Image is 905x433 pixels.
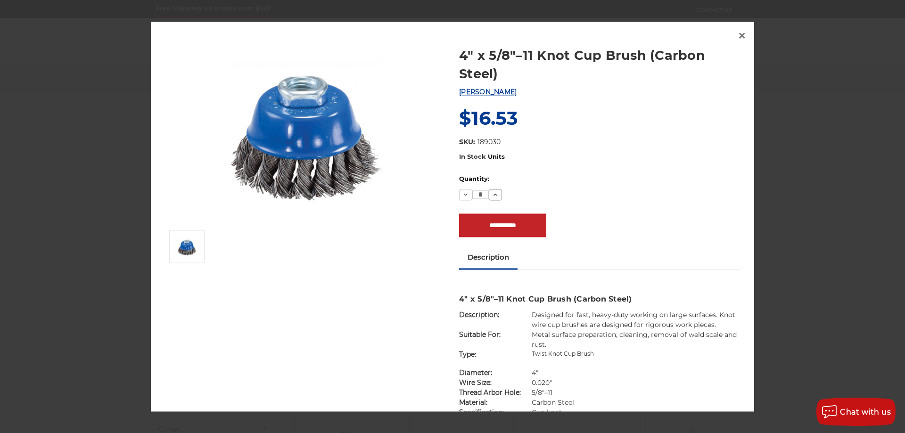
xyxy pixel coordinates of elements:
h3: 4″ x 5/8″–11 Knot Cup Brush (Carbon Steel) [459,294,740,305]
button: Chat with us [816,398,896,426]
td: Carbon Steel [532,398,740,408]
span: Chat with us [840,408,891,417]
td: Designed for fast, heavy-duty working on large surfaces. Knot wire cup brushes are designed for r... [532,310,740,330]
span: $16.53 [459,106,518,130]
strong: Material: [459,398,487,407]
strong: Specification: [459,408,504,417]
span: In Stock [459,153,486,160]
dt: SKU: [459,138,475,147]
dd: 189030 [477,138,501,147]
span: × [738,27,746,45]
strong: Description: [459,310,499,319]
p: Twist Knot Cup Brush [532,350,740,358]
span: Units [488,153,505,160]
label: Quantity: [459,175,740,184]
a: Description [459,247,518,268]
td: 5/8″–11 [532,388,740,398]
a: [PERSON_NAME] [459,88,517,96]
td: Metal surface preparation, cleaning, removal of weld scale and rust. [532,330,740,350]
td: 4″ [532,368,740,378]
td: Cup knot [532,408,740,417]
strong: Type: [459,350,476,359]
strong: Suitable For: [459,330,501,339]
strong: Wire Size: [459,378,492,387]
strong: Thread Arbor Hole: [459,388,521,397]
img: 4″ x 5/8″–11 Knot Cup Brush (Carbon Steel) [175,235,199,258]
td: 0.020" [532,378,740,388]
img: 4″ x 5/8″–11 Knot Cup Brush (Carbon Steel) [212,36,400,225]
a: Close [734,29,749,44]
a: 4″ x 5/8″–11 Knot Cup Brush (Carbon Steel) [459,46,740,83]
strong: Diameter: [459,368,492,377]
